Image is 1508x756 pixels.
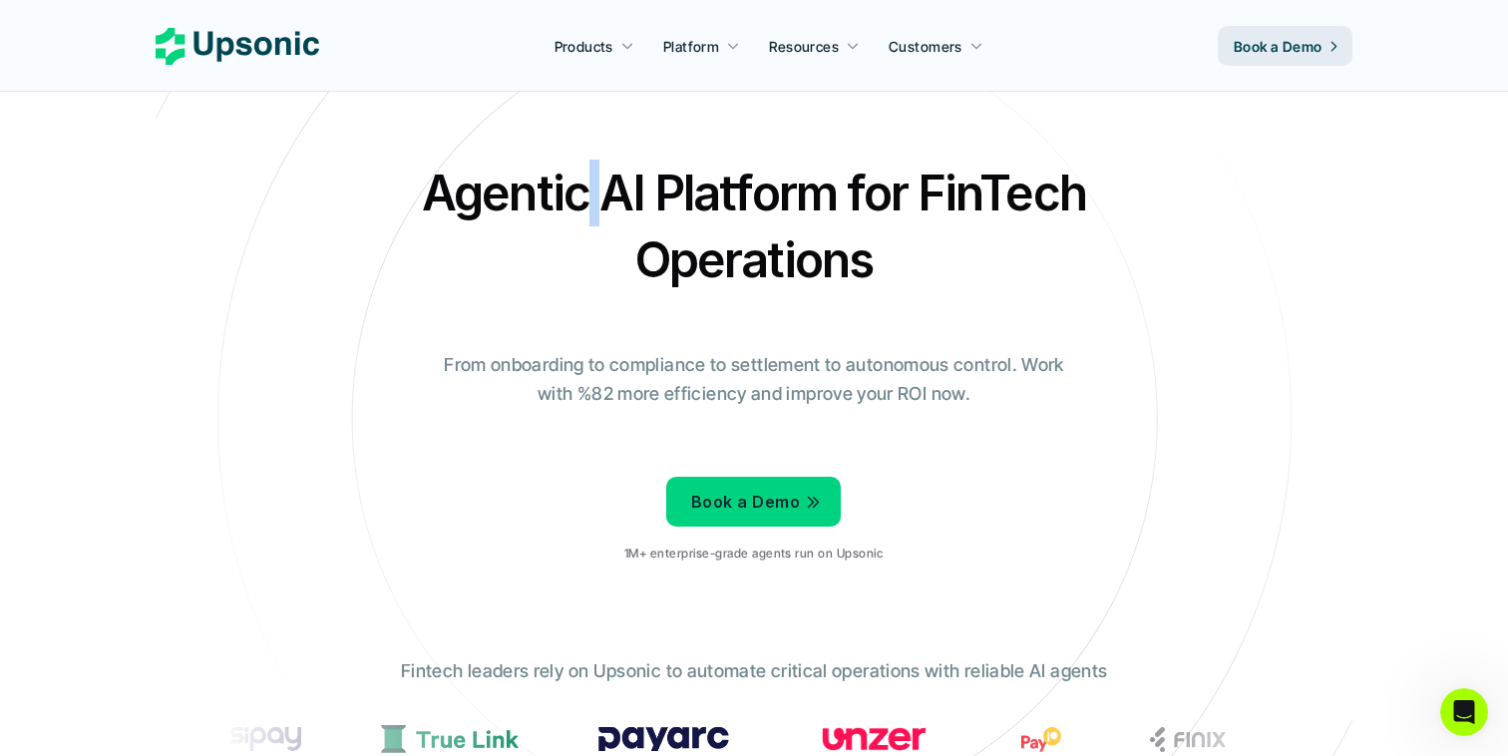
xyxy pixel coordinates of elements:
[543,28,646,64] a: Products
[624,547,883,561] p: 1M+ enterprise-grade agents run on Upsonic
[666,477,841,527] a: Book a Demo
[691,488,800,517] p: Book a Demo
[401,657,1107,686] p: Fintech leaders rely on Upsonic to automate critical operations with reliable AI agents
[889,36,962,57] p: Customers
[405,160,1103,293] h2: Agentic AI Platform for FinTech Operations
[555,36,613,57] p: Products
[663,36,719,57] p: Platform
[1440,688,1488,736] iframe: Intercom live chat
[430,351,1078,409] p: From onboarding to compliance to settlement to autonomous control. Work with %82 more efficiency ...
[1234,36,1322,57] p: Book a Demo
[1218,26,1352,66] a: Book a Demo
[769,36,839,57] p: Resources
